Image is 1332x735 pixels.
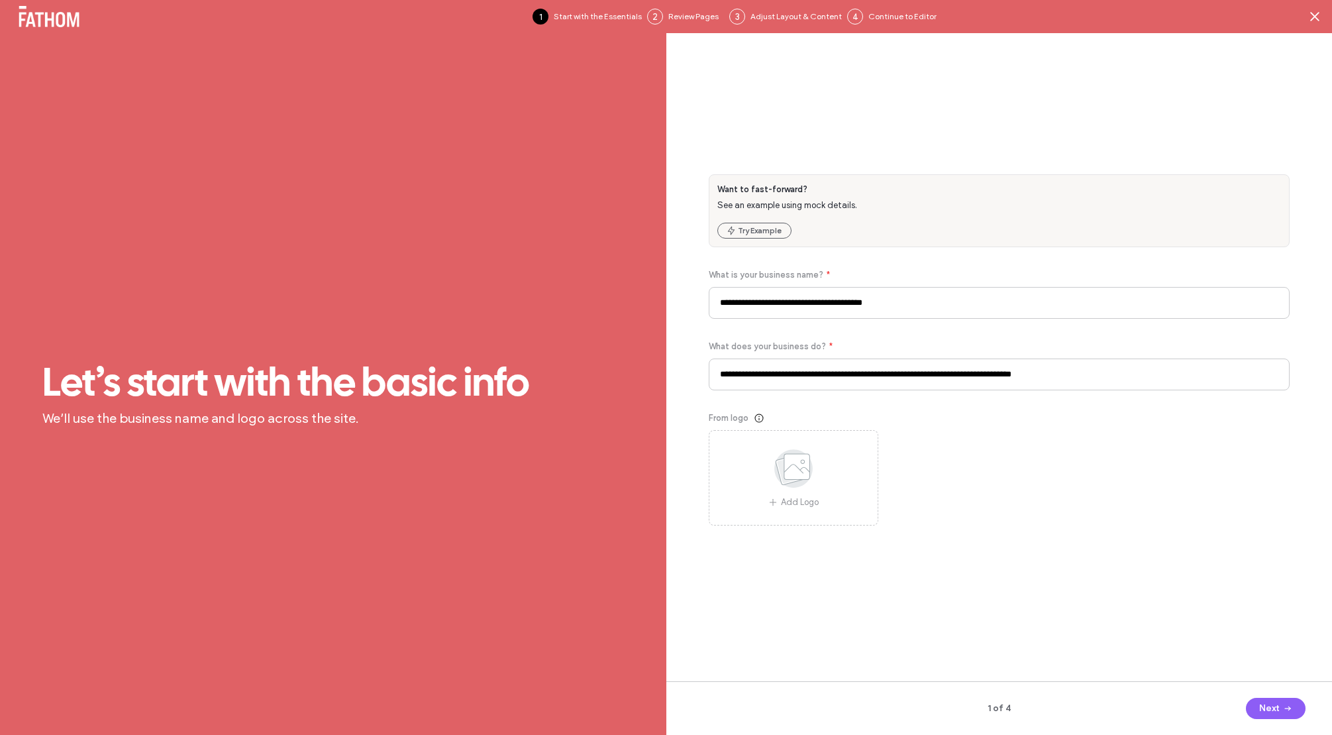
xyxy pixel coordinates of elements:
[717,200,857,210] span: See an example using mock details.
[868,11,937,23] span: Continue to Editor
[717,223,792,239] button: Try Example
[847,9,863,25] div: 4
[647,9,663,25] div: 2
[717,183,807,196] span: Want to fast-forward?
[729,9,745,25] div: 3
[42,410,624,427] span: We’ll use the business name and logo across the site.
[709,268,823,282] span: What is your business name?
[42,359,624,404] span: Let’s start with the basic info
[668,11,724,23] span: Review Pages
[709,412,748,425] span: From logo
[1246,698,1306,719] button: Next
[907,702,1091,715] span: 1 of 4
[750,11,842,23] span: Adjust Layout & Content
[781,496,819,509] span: Add Logo
[709,340,826,353] span: What does your business do?
[554,11,642,23] span: Start with the Essentials
[533,9,548,25] div: 1
[30,9,56,21] span: Help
